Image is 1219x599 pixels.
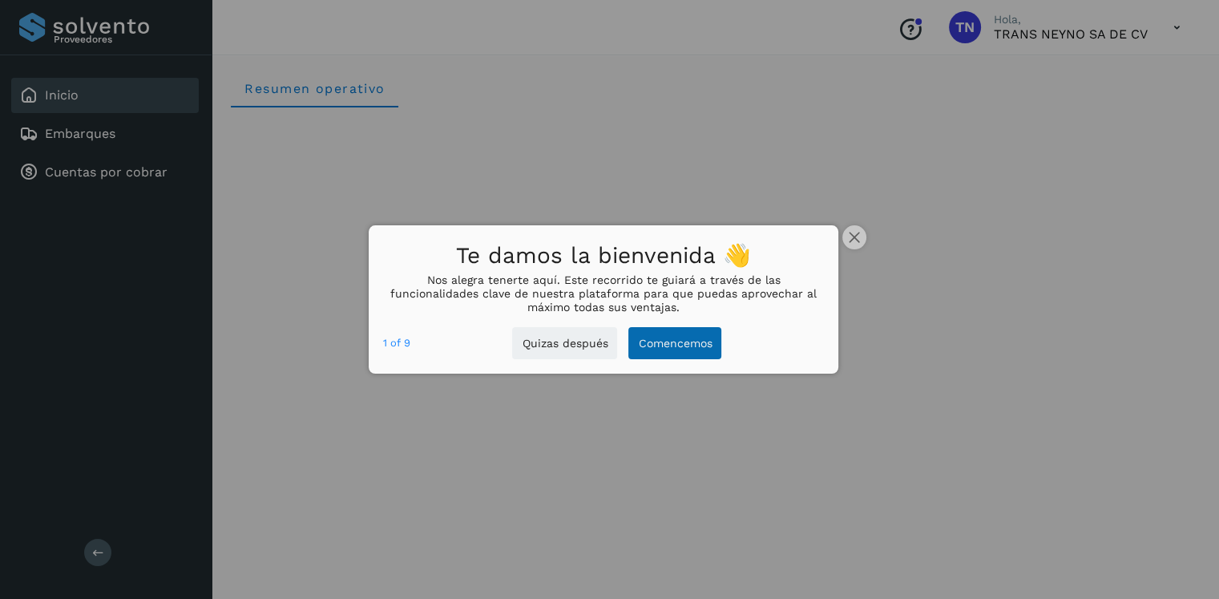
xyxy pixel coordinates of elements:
button: Comencemos [628,327,721,360]
div: Te damos la bienvenida 👋Nos alegra tenerte aquí. Este recorrido te guiará a través de las funcion... [369,225,838,374]
p: Nos alegra tenerte aquí. Este recorrido te guiará a través de las funcionalidades clave de nuestr... [383,273,824,314]
h1: Te damos la bienvenida 👋 [383,238,824,274]
div: step 1 of 9 [383,334,410,352]
div: 1 of 9 [383,334,410,352]
button: close, [842,225,866,249]
button: Quizas después [512,327,617,360]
